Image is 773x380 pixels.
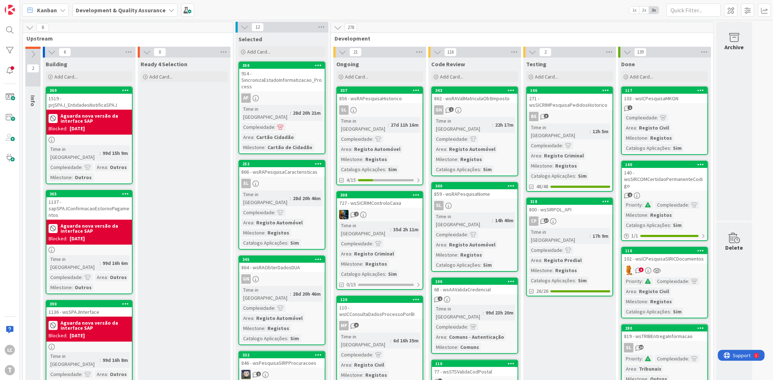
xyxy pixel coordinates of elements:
[239,93,325,103] div: AP
[389,121,420,129] div: 27d 11h 16m
[288,239,301,247] div: Sim
[432,278,518,285] div: 106
[624,266,633,275] img: RL
[647,134,648,142] span: :
[480,261,481,269] span: :
[241,219,253,227] div: Area
[492,216,493,224] span: :
[688,201,689,209] span: :
[529,152,541,160] div: Area
[339,270,385,278] div: Catalogo Aplicações
[291,194,323,202] div: 28d 20h 46m
[72,283,73,291] span: :
[265,143,266,151] span: :
[72,173,73,181] span: :
[447,145,497,153] div: Registo Automóvel
[337,192,423,198] div: 308
[386,165,399,173] div: Sim
[666,4,721,17] input: Quick Filter...
[621,86,708,155] a: 117103 - wsICPesquisaMKONComplexidade:Area:Registo CivilMilestone:RegistosCatalogo Aplicações:Sim
[266,143,314,151] div: Cartão de Cidadão
[241,105,290,121] div: Time in [GEOGRAPHIC_DATA]
[274,123,275,131] span: :
[339,260,362,268] div: Milestone
[337,87,423,94] div: 337
[622,231,707,240] div: 1/1
[95,273,107,281] div: Area
[648,297,674,305] div: Registos
[492,121,493,129] span: :
[647,211,648,219] span: :
[339,221,390,237] div: Time in [GEOGRAPHIC_DATA]
[247,48,270,55] span: Add Card...
[648,211,674,219] div: Registos
[529,256,541,264] div: Area
[336,191,423,290] a: 308727 - wsSICRIMControloCaixaJCTime in [GEOGRAPHIC_DATA]:35d 2h 11mComplexidade:Area:Registo Cri...
[591,127,610,135] div: 12h 5m
[624,287,636,295] div: Area
[432,94,518,103] div: 862 - wsRAValMatriculaObtImposto
[242,161,325,166] div: 252
[562,246,563,254] span: :
[354,212,359,216] span: 2
[73,173,93,181] div: Outros
[290,194,291,202] span: :
[46,87,132,110] div: 3691519 - prjSPAJ_EntidadesNotificaSPAJ
[655,201,688,209] div: Complexidade
[339,240,372,248] div: Complexidade
[274,208,275,216] span: :
[432,183,518,189] div: 340
[337,192,423,208] div: 308727 - wsSICRIMControloCaixa
[49,173,72,181] div: Milestone
[46,190,133,294] a: 3651137 - sapSPAJConfirmacaoEstornoPagamentosAguarda nova versão da interface SAPBlocked:[DATE]Ti...
[49,283,72,291] div: Milestone
[432,285,518,294] div: 68 - wsAAValidaCredencial
[254,133,296,141] div: Cartão Cidadão
[241,133,253,141] div: Area
[241,286,290,302] div: Time in [GEOGRAPHIC_DATA]
[46,191,132,220] div: 3651137 - sapSPAJConfirmacaoEstornoPagamentos
[576,276,589,284] div: Sim
[637,287,671,295] div: Registo Civil
[642,201,643,209] span: :
[339,145,351,153] div: Area
[339,105,349,115] div: SL
[655,277,688,285] div: Complexidade
[241,208,274,216] div: Complexidade
[266,229,291,237] div: Registos
[530,199,612,204] div: 318
[434,212,492,228] div: Time in [GEOGRAPHIC_DATA]
[628,193,632,197] span: 1
[647,297,648,305] span: :
[631,232,638,240] span: 1 / 1
[621,161,708,241] a: 140140 - wsSIRCOMCertidaoPermanenteCodigoPriority:Complexidade:Milestone:RegistosCatalogo Aplicaç...
[38,3,40,9] div: 1
[73,283,93,291] div: Outros
[467,231,468,238] span: :
[435,279,518,284] div: 106
[447,241,497,249] div: Registo Automóvel
[624,201,642,209] div: Priority
[553,162,579,170] div: Registos
[239,62,325,69] div: 350
[372,240,373,248] span: :
[388,121,389,129] span: :
[622,248,707,254] div: 116
[552,162,553,170] span: :
[544,218,549,223] span: 17
[340,88,423,93] div: 337
[49,125,67,132] div: Blocked:
[46,301,132,307] div: 390
[239,62,325,91] div: 350914 - SincronizaEstadoInformatizacao_Process
[529,216,539,226] div: CP
[622,168,707,190] div: 140 - wsSIRCOMCertidaoPermanenteCodigo
[621,247,708,318] a: 116102 - wsICPesquisaSIRICDocumentosRLPriority:Complexidade:Area:Registo CivilMilestone:RegistosC...
[61,223,130,233] b: Aguarda nova versão da interface SAP
[239,161,325,177] div: 252866 - wsRAPesquisaCaracteristicas
[434,231,467,238] div: Complexidade
[241,239,287,247] div: Catalogo Aplicações
[434,105,444,115] div: GN
[46,301,132,317] div: 3901136 - wsSPAJInterface
[590,232,591,240] span: :
[527,87,612,94] div: 146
